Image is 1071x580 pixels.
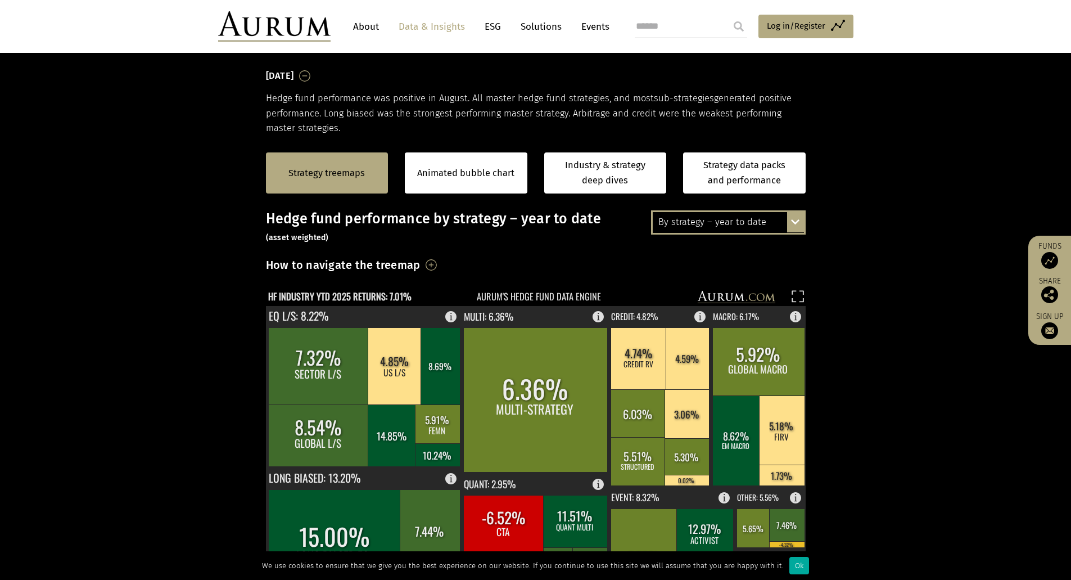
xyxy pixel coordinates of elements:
[758,15,853,38] a: Log in/Register
[218,11,331,42] img: Aurum
[1041,252,1058,269] img: Access Funds
[727,15,750,38] input: Submit
[767,19,825,33] span: Log in/Register
[1034,277,1065,303] div: Share
[266,91,806,136] p: Hedge fund performance was positive in August. All master hedge fund strategies, and most generat...
[576,16,609,37] a: Events
[288,166,365,181] a: Strategy treemaps
[417,166,514,181] a: Animated bubble chart
[1041,322,1058,339] img: Sign up to our newsletter
[515,16,567,37] a: Solutions
[544,152,667,194] a: Industry & strategy deep dives
[266,210,806,244] h3: Hedge fund performance by strategy – year to date
[266,255,421,275] h3: How to navigate the treemap
[789,557,809,574] div: Ok
[347,16,385,37] a: About
[1034,312,1065,339] a: Sign up
[266,68,294,84] h3: [DATE]
[653,212,804,232] div: By strategy – year to date
[479,16,507,37] a: ESG
[393,16,471,37] a: Data & Insights
[654,93,714,104] span: sub-strategies
[1041,286,1058,303] img: Share this post
[266,233,329,242] small: (asset weighted)
[1034,241,1065,269] a: Funds
[683,152,806,194] a: Strategy data packs and performance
